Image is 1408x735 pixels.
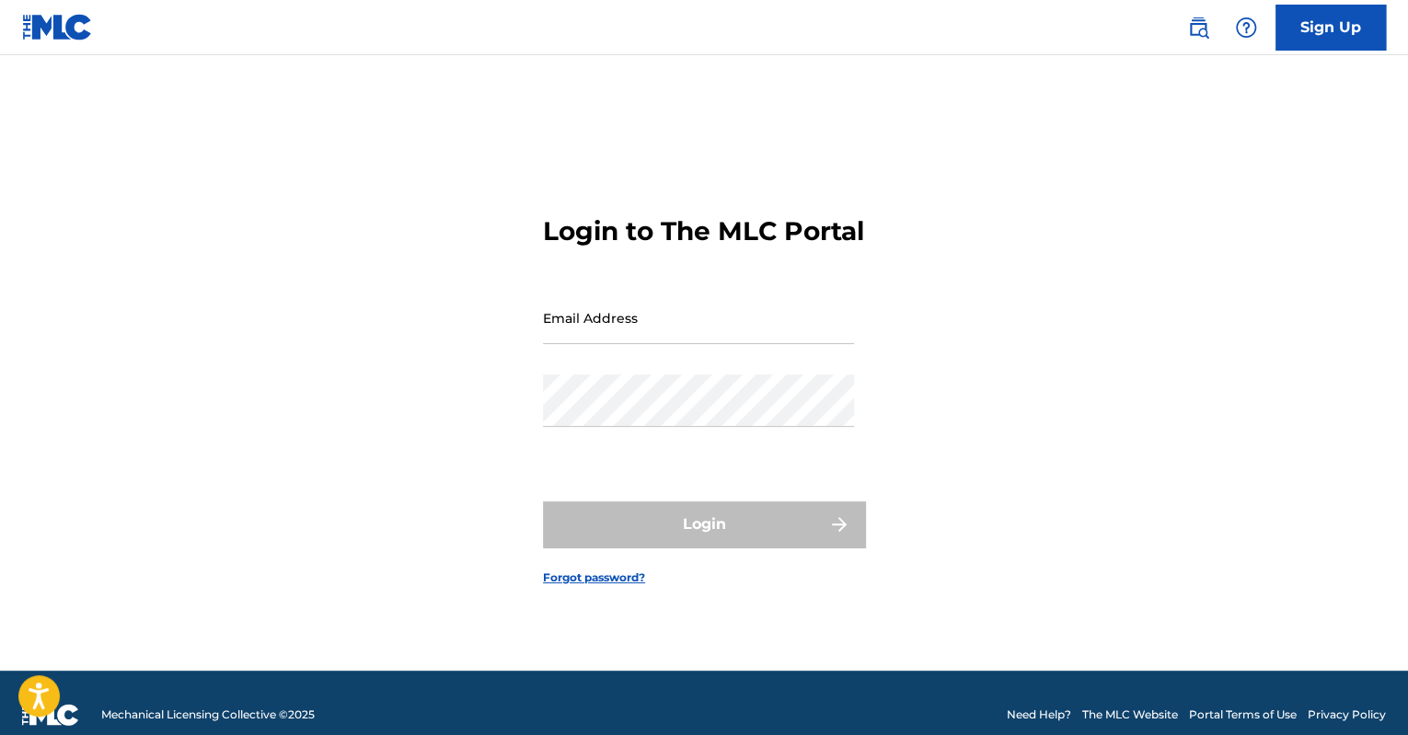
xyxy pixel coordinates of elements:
[22,14,93,40] img: MLC Logo
[1235,17,1257,39] img: help
[22,704,79,726] img: logo
[1187,17,1209,39] img: search
[1007,706,1071,723] a: Need Help?
[1180,9,1217,46] a: Public Search
[543,569,645,586] a: Forgot password?
[101,706,315,723] span: Mechanical Licensing Collective © 2025
[543,215,864,247] h3: Login to The MLC Portal
[1189,706,1297,723] a: Portal Terms of Use
[1308,706,1386,723] a: Privacy Policy
[1275,5,1386,51] a: Sign Up
[1316,647,1408,735] iframe: Chat Widget
[1228,9,1264,46] div: Help
[1082,706,1178,723] a: The MLC Website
